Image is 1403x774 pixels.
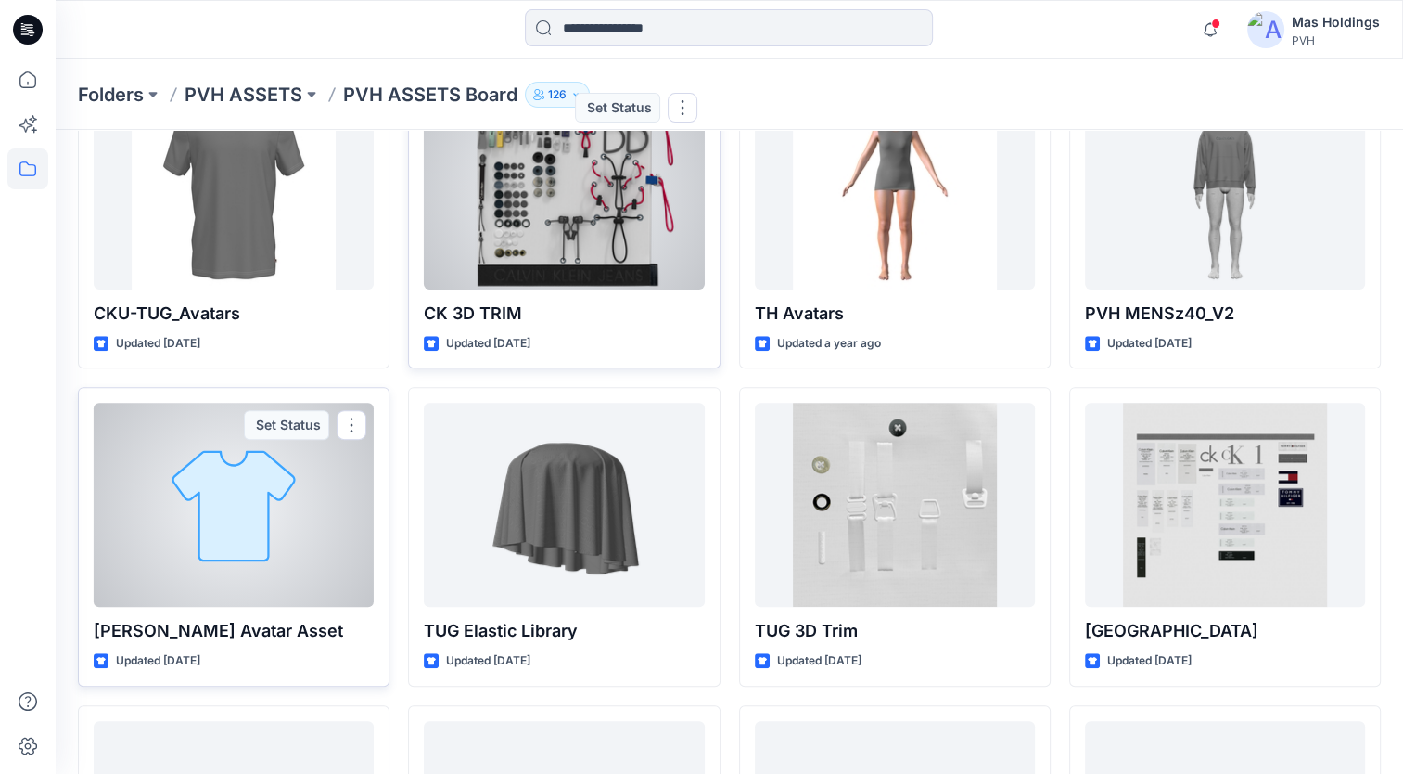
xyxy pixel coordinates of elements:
[185,82,302,108] a: PVH ASSETS
[94,403,374,607] a: Deborah Avatar Asset
[548,84,567,105] p: 126
[116,334,200,354] p: Updated [DATE]
[1085,301,1365,327] p: PVH MENSz40_V2
[424,403,704,607] a: TUG Elastic Library
[1107,334,1192,354] p: Updated [DATE]
[777,651,861,671] p: Updated [DATE]
[1247,11,1284,48] img: avatar
[94,618,374,644] p: [PERSON_NAME] Avatar Asset
[1085,618,1365,644] p: [GEOGRAPHIC_DATA]
[78,82,144,108] a: Folders
[525,82,590,108] button: 126
[1085,403,1365,607] a: TUG Trim Library
[446,334,530,354] p: Updated [DATE]
[424,301,704,327] p: CK 3D TRIM
[116,651,200,671] p: Updated [DATE]
[94,301,374,327] p: CKU-TUG_Avatars
[94,85,374,290] a: CKU-TUG_Avatars
[755,618,1035,644] p: TUG 3D Trim
[446,651,530,671] p: Updated [DATE]
[755,85,1035,290] a: TH Avatars
[1292,11,1380,33] div: Mas Holdings
[424,85,704,290] a: CK 3D TRIM
[777,334,881,354] p: Updated a year ago
[755,403,1035,607] a: TUG 3D Trim
[424,618,704,644] p: TUG Elastic Library
[1107,651,1192,671] p: Updated [DATE]
[1085,85,1365,290] a: PVH MENSz40_V2
[1292,33,1380,47] div: PVH
[343,82,517,108] p: PVH ASSETS Board
[755,301,1035,327] p: TH Avatars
